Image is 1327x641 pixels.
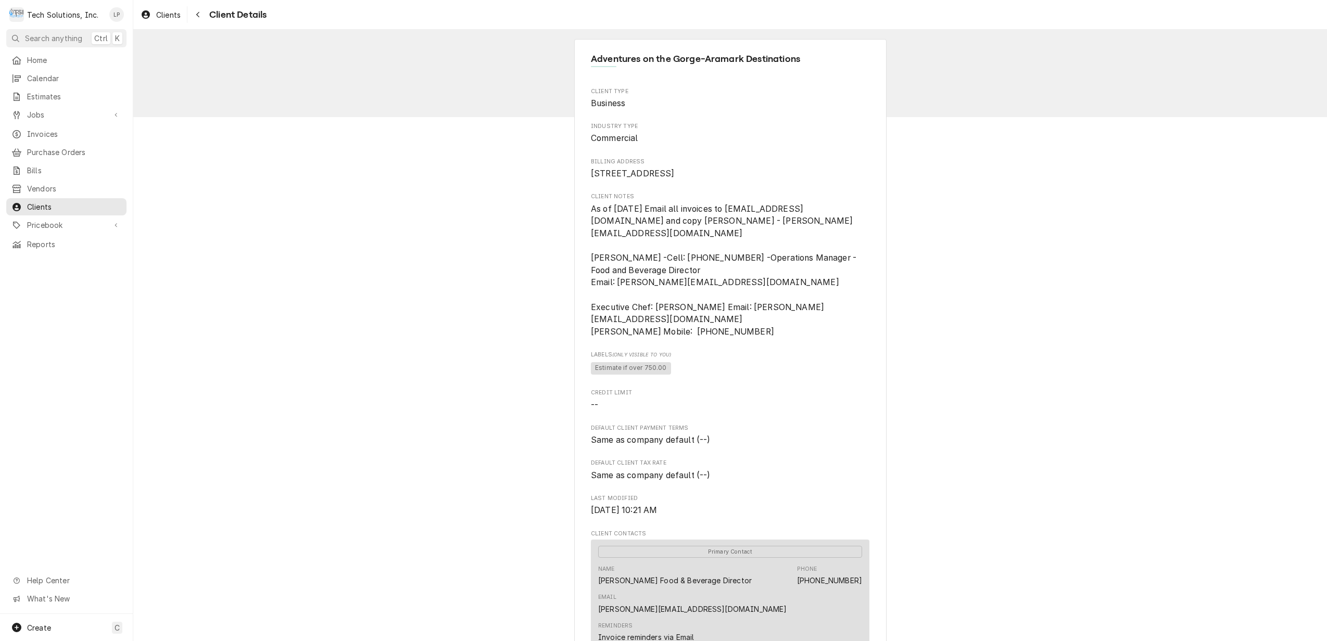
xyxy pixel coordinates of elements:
[591,435,710,445] span: Same as company default (--)
[591,399,869,412] span: Credit Limit
[591,122,869,145] div: Industry Type
[27,623,51,632] span: Create
[591,504,869,517] span: Last Modified
[109,7,124,22] div: LP
[591,389,869,397] span: Credit Limit
[109,7,124,22] div: Lisa Paschal's Avatar
[598,565,615,573] div: Name
[27,239,121,250] span: Reports
[27,91,121,102] span: Estimates
[591,424,869,446] div: Default Client Payment Terms
[6,590,127,607] a: Go to What's New
[797,565,862,586] div: Phone
[115,622,120,633] span: C
[591,351,869,376] div: [object Object]
[27,147,121,158] span: Purchase Orders
[591,168,869,180] span: Billing Address
[598,545,862,558] div: Primary
[591,122,869,131] span: Industry Type
[591,389,869,411] div: Credit Limit
[591,494,869,517] div: Last Modified
[591,470,710,480] span: Same as company default (--)
[9,7,24,22] div: Tech Solutions, Inc.'s Avatar
[591,52,869,74] div: Client Information
[6,70,127,87] a: Calendar
[591,52,869,66] span: Name
[591,434,869,446] span: Default Client Payment Terms
[27,183,121,194] span: Vendors
[6,198,127,215] a: Clients
[591,459,869,467] span: Default Client Tax Rate
[591,204,858,337] span: As of [DATE] Email all invoices to [EMAIL_ADDRESS][DOMAIN_NAME] and copy [PERSON_NAME] - [PERSON_...
[27,201,121,212] span: Clients
[591,505,657,515] span: [DATE] 10:21 AM
[598,546,862,558] span: Primary Contact
[591,98,625,108] span: Business
[591,361,869,376] span: [object Object]
[591,158,869,166] span: Billing Address
[591,193,869,201] span: Client Notes
[591,193,869,338] div: Client Notes
[136,6,185,23] a: Clients
[9,7,24,22] div: T
[6,162,127,179] a: Bills
[27,55,121,66] span: Home
[591,169,675,178] span: [STREET_ADDRESS]
[27,593,120,604] span: What's New
[591,530,869,538] span: Client Contacts
[27,165,121,176] span: Bills
[591,87,869,96] span: Client Type
[591,494,869,503] span: Last Modified
[6,236,127,253] a: Reports
[591,469,869,482] span: Default Client Tax Rate
[27,109,106,120] span: Jobs
[27,220,106,230] span: Pricebook
[591,87,869,110] div: Client Type
[591,203,869,338] span: Client Notes
[591,362,671,375] span: Estimate if over 750.00
[6,125,127,143] a: Invoices
[115,33,120,44] span: K
[598,593,787,614] div: Email
[206,8,267,22] span: Client Details
[591,158,869,180] div: Billing Address
[6,216,127,234] a: Go to Pricebook
[591,400,598,410] span: --
[94,33,108,44] span: Ctrl
[189,6,206,23] button: Navigate back
[6,144,127,161] a: Purchase Orders
[797,576,862,585] a: [PHONE_NUMBER]
[27,9,98,20] div: Tech Solutions, Inc.
[598,593,616,601] div: Email
[591,459,869,481] div: Default Client Tax Rate
[598,575,752,586] div: [PERSON_NAME] Food & Beverage Director
[598,605,787,613] a: [PERSON_NAME][EMAIL_ADDRESS][DOMAIN_NAME]
[156,9,181,20] span: Clients
[6,88,127,105] a: Estimates
[612,352,671,357] span: (Only Visible to You)
[27,575,120,586] span: Help Center
[27,73,121,84] span: Calendar
[591,133,638,143] span: Commercial
[6,52,127,69] a: Home
[6,29,127,47] button: Search anythingCtrlK
[598,565,752,586] div: Name
[25,33,82,44] span: Search anything
[591,351,869,359] span: Labels
[591,424,869,432] span: Default Client Payment Terms
[27,129,121,139] span: Invoices
[6,180,127,197] a: Vendors
[591,97,869,110] span: Client Type
[6,572,127,589] a: Go to Help Center
[598,622,633,630] div: Reminders
[6,106,127,123] a: Go to Jobs
[797,565,817,573] div: Phone
[591,132,869,145] span: Industry Type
